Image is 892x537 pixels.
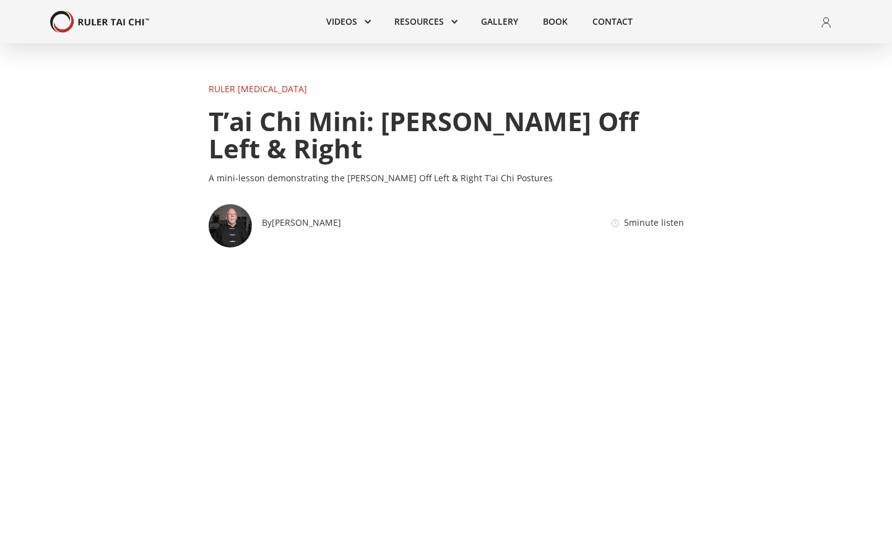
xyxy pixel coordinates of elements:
p: A mini-lesson demonstrating the [PERSON_NAME] Off Left & Right T’ai Chi Postures [209,172,684,184]
a: [PERSON_NAME] [272,217,341,235]
p: Ruler [MEDICAL_DATA] [209,83,684,95]
a: Book [530,8,580,35]
p: 5 [624,217,629,229]
a: Contact [580,8,645,35]
div: Videos [314,8,382,35]
h1: T’ai Chi Mini: [PERSON_NAME] Off Left & Right [209,108,684,162]
iframe: Vimeo embed [209,267,684,535]
a: Gallery [469,8,530,35]
img: Your Brand Name [50,11,149,33]
p: minute listen [629,217,684,229]
div: Resources [382,8,469,35]
p: By [262,217,272,229]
